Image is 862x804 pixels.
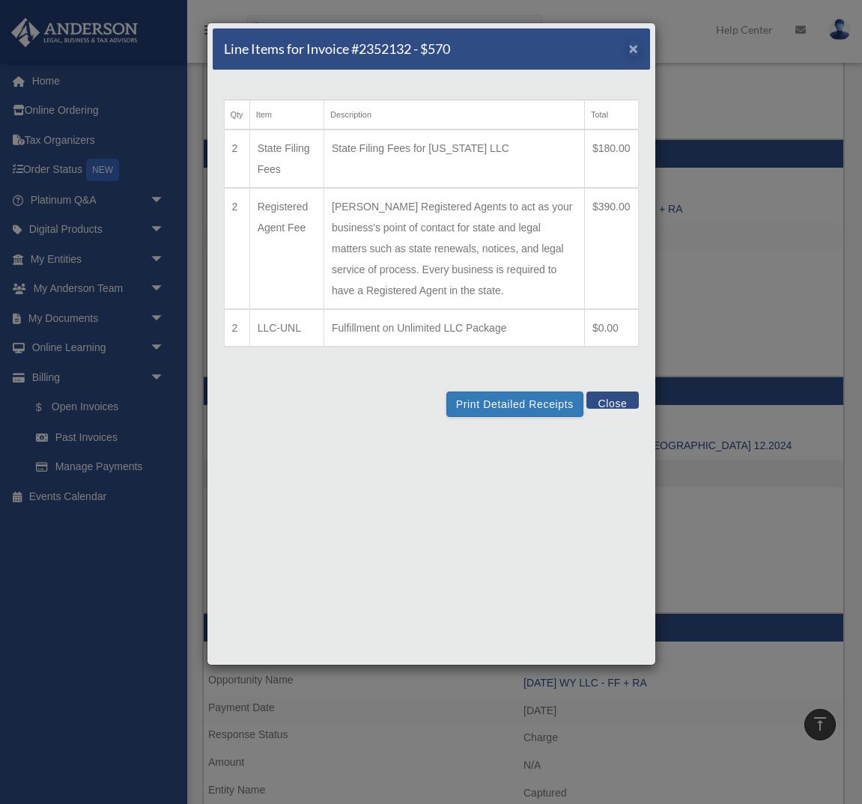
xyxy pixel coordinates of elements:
[224,130,249,188] td: 2
[324,130,585,188] td: State Filing Fees for [US_STATE] LLC
[586,392,638,409] button: Close
[324,188,585,309] td: [PERSON_NAME] Registered Agents to act as your business's point of contact for state and legal ma...
[249,100,324,130] th: Item
[324,100,585,130] th: Description
[629,40,639,57] span: ×
[629,40,639,56] button: Close
[446,392,583,417] button: Print Detailed Receipts
[584,188,638,309] td: $390.00
[224,40,450,58] h5: Line Items for Invoice #2352132 - $570
[224,188,249,309] td: 2
[249,188,324,309] td: Registered Agent Fee
[249,130,324,188] td: State Filing Fees
[584,309,638,347] td: $0.00
[224,100,249,130] th: Qty
[249,309,324,347] td: LLC-UNL
[324,309,585,347] td: Fulfillment on Unlimited LLC Package
[224,309,249,347] td: 2
[584,130,638,188] td: $180.00
[584,100,638,130] th: Total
